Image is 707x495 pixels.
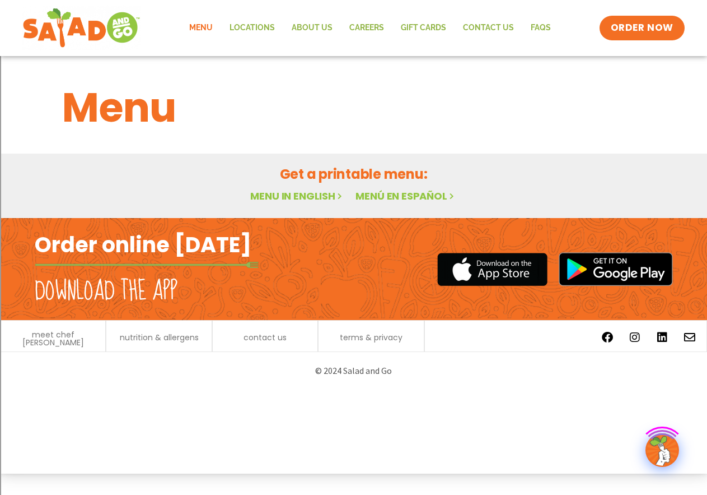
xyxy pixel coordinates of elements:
span: ORDER NOW [611,21,673,35]
a: Menu [181,15,221,41]
a: Careers [341,15,392,41]
a: GIFT CARDS [392,15,455,41]
a: About Us [283,15,341,41]
a: ORDER NOW [600,16,685,40]
a: Locations [221,15,283,41]
img: new-SAG-logo-768×292 [22,6,141,50]
a: Contact Us [455,15,522,41]
a: FAQs [522,15,559,41]
nav: Menu [181,15,559,41]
